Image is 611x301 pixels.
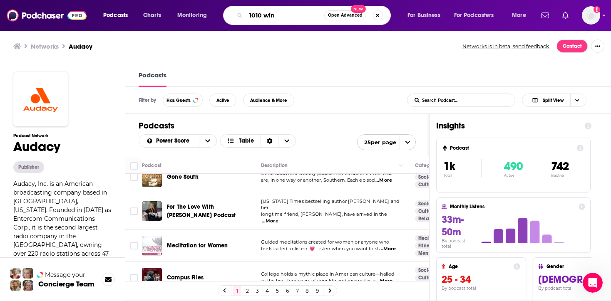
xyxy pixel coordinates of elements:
span: More [512,10,526,21]
span: Podcasts [103,10,128,21]
div: Description [261,160,288,170]
a: 1 [233,286,241,296]
h4: Age [449,264,510,269]
h3: Concierge Team [38,280,94,288]
img: For The Love With Jen Hatmaker Podcast [142,201,162,221]
a: Show notifications dropdown [559,8,572,22]
a: Contact [556,39,588,53]
h4: By podcast total [442,286,520,291]
button: Publisher [13,161,44,173]
span: Toggle select row [130,274,138,281]
a: For The Love With [PERSON_NAME] Podcast [167,203,249,220]
button: open menu [199,135,216,147]
button: Choose View [522,94,586,107]
span: Campus Files [167,274,204,281]
a: Campus Files [142,268,162,288]
span: For Podcasters [454,10,494,21]
h2: Choose View [522,94,598,107]
a: Health [415,235,437,242]
h4: Monthly Listens [450,204,575,210]
h3: 25 - 34 [442,273,520,286]
h2: Choose List sort [139,134,217,148]
img: Jules Profile [22,268,33,279]
button: Show profile menu [582,6,600,25]
button: Open AdvancedNew [324,10,366,20]
span: ...More [376,278,392,284]
span: longtime friend, [PERSON_NAME], have arrived in the [261,211,387,217]
span: Split View [543,98,564,103]
a: 5 [273,286,281,296]
a: Networks [31,42,59,50]
span: are, in one way or another, Southern. Each episod [261,177,375,183]
a: Podcasts [139,71,166,87]
span: feels called to listen. 💗 Listen when you want to st [261,246,379,252]
div: Categories [415,160,441,170]
button: open menu [139,138,199,144]
button: open menu [506,9,536,22]
span: College holds a mythic place in American culture—hailed [261,271,394,277]
span: 33m-50m [442,213,464,238]
span: Audacy, Inc. is an American broadcasting company based in [GEOGRAPHIC_DATA], [US_STATE]. Founded ... [13,180,111,266]
a: Culture [415,208,439,215]
span: 1k [443,159,455,173]
img: Gone South [142,167,162,187]
h4: By podcast total [442,238,476,249]
span: Has Guests [166,98,191,103]
h1: Podcasts [139,121,416,131]
span: New [351,5,366,13]
a: 8 [303,286,311,296]
button: open menu [449,9,506,22]
span: Table [239,138,254,144]
span: as the best four years of your life and revered as a [261,278,375,284]
a: Gone South [167,173,199,181]
a: Culture [415,274,439,281]
button: Show More Button [591,39,604,53]
img: Meditation for Women [142,236,162,256]
span: Toggle select row [130,242,138,249]
a: Society [415,267,439,274]
span: For Business [407,10,440,21]
div: Sort Direction [261,135,278,147]
a: Relationships [415,215,453,222]
img: Podchaser - Follow, Share and Rate Podcasts [7,7,87,23]
span: Active [216,98,229,103]
h3: Filter by [139,97,156,103]
button: Has Guests [163,94,203,107]
span: Guided meditations created for women or anyone who [261,239,390,245]
iframe: Intercom live chat [583,273,603,293]
span: ...More [375,177,392,184]
span: Audience & More [250,98,287,103]
p: Active [504,173,523,178]
button: Audience & More [243,94,294,107]
input: Search podcasts, credits, & more... [246,9,324,22]
button: open menu [357,134,416,150]
button: open menu [97,9,139,22]
span: 490 [504,159,523,173]
button: Choose View [220,134,296,148]
a: 7 [293,286,301,296]
a: 2 [243,286,251,296]
span: 742 [551,159,569,173]
a: Mental Health [415,250,455,257]
span: [US_STATE] Times bestselling author [PERSON_NAME] and her [261,198,399,211]
a: Culture [415,181,439,188]
a: Audacy [69,42,92,50]
button: open menu [171,9,218,22]
a: Fitness [415,242,437,249]
button: Column Actions [396,161,406,171]
span: Toggle select row [130,173,138,181]
img: Sydney Profile [10,268,21,279]
span: Charts [143,10,161,21]
img: Barbara Profile [22,280,33,291]
span: Toggle select row [130,207,138,215]
span: ...More [379,246,396,252]
div: Podcast [142,160,161,170]
span: Logged in as jdimarcello [582,6,600,25]
a: Society [415,174,439,180]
